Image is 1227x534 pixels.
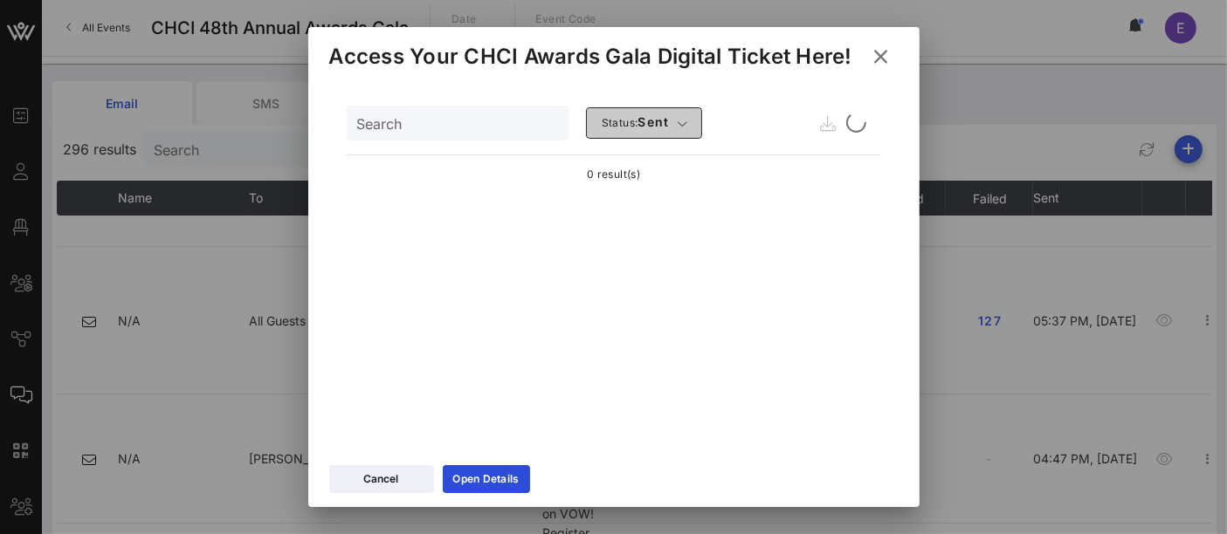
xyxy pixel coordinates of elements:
[602,116,638,129] span: Status:
[329,465,434,493] button: Cancel
[587,168,640,181] span: 0 result(s)
[453,470,520,488] div: Open Details
[364,470,399,488] div: Cancel
[586,107,702,139] button: Status:sent
[329,44,852,70] div: Access Your CHCI Awards Gala Digital Ticket Here!
[443,465,530,493] a: Open Details
[601,114,670,132] span: sent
